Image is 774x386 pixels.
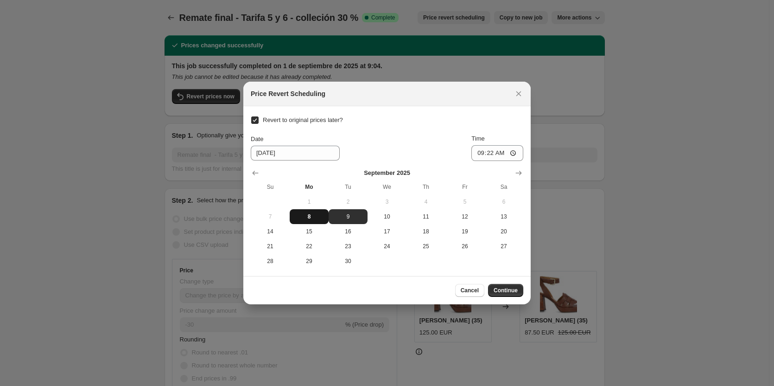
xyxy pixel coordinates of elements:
span: 12 [449,213,481,220]
button: Monday September 22 2025 [290,239,329,254]
span: Cancel [461,287,479,294]
span: Th [410,183,442,191]
span: 24 [371,243,403,250]
span: 11 [410,213,442,220]
button: Tuesday September 9 2025 [329,209,368,224]
span: 21 [254,243,286,250]
button: Show previous month, August 2025 [249,167,262,180]
span: Fr [449,183,481,191]
span: 1 [293,198,325,206]
button: Sunday September 7 2025 [251,209,290,224]
button: Sunday September 14 2025 [251,224,290,239]
span: 19 [449,228,481,235]
span: 28 [254,257,286,265]
span: Revert to original prices later? [263,116,343,123]
span: Time [471,135,484,142]
span: 13 [488,213,520,220]
th: Monday [290,180,329,194]
span: 20 [488,228,520,235]
button: Friday September 12 2025 [445,209,484,224]
h2: Price Revert Scheduling [251,89,325,98]
button: Saturday September 27 2025 [484,239,523,254]
button: Thursday September 4 2025 [406,194,445,209]
span: 26 [449,243,481,250]
button: Wednesday September 3 2025 [368,194,406,209]
span: 10 [371,213,403,220]
span: 5 [449,198,481,206]
span: 25 [410,243,442,250]
button: Saturday September 20 2025 [484,224,523,239]
span: Tu [332,183,364,191]
span: 7 [254,213,286,220]
th: Saturday [484,180,523,194]
button: Close [512,87,525,100]
span: 16 [332,228,364,235]
button: Thursday September 11 2025 [406,209,445,224]
button: Thursday September 18 2025 [406,224,445,239]
span: 6 [488,198,520,206]
span: Date [251,135,263,142]
span: 3 [371,198,403,206]
input: 12:00 [471,145,523,161]
button: Tuesday September 23 2025 [329,239,368,254]
span: Continue [494,287,518,294]
span: 15 [293,228,325,235]
span: 8 [293,213,325,220]
button: Wednesday September 17 2025 [368,224,406,239]
span: 27 [488,243,520,250]
input: 9/8/2025 [251,146,340,161]
span: 9 [332,213,364,220]
th: Wednesday [368,180,406,194]
button: Sunday September 28 2025 [251,254,290,269]
button: Friday September 26 2025 [445,239,484,254]
button: Thursday September 25 2025 [406,239,445,254]
button: Continue [488,284,523,297]
button: Friday September 5 2025 [445,194,484,209]
th: Sunday [251,180,290,194]
button: Today Monday September 8 2025 [290,209,329,224]
th: Friday [445,180,484,194]
span: 2 [332,198,364,206]
span: Su [254,183,286,191]
button: Saturday September 6 2025 [484,194,523,209]
span: Sa [488,183,520,191]
button: Wednesday September 24 2025 [368,239,406,254]
span: We [371,183,403,191]
button: Monday September 15 2025 [290,224,329,239]
button: Show next month, October 2025 [512,167,525,180]
span: 22 [293,243,325,250]
button: Sunday September 21 2025 [251,239,290,254]
span: 29 [293,257,325,265]
button: Wednesday September 10 2025 [368,209,406,224]
th: Thursday [406,180,445,194]
button: Monday September 1 2025 [290,194,329,209]
button: Tuesday September 30 2025 [329,254,368,269]
button: Cancel [455,284,484,297]
span: 23 [332,243,364,250]
span: 4 [410,198,442,206]
span: 18 [410,228,442,235]
button: Tuesday September 2 2025 [329,194,368,209]
span: Mo [293,183,325,191]
span: 17 [371,228,403,235]
button: Tuesday September 16 2025 [329,224,368,239]
span: 14 [254,228,286,235]
button: Monday September 29 2025 [290,254,329,269]
button: Friday September 19 2025 [445,224,484,239]
th: Tuesday [329,180,368,194]
button: Saturday September 13 2025 [484,209,523,224]
span: 30 [332,257,364,265]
